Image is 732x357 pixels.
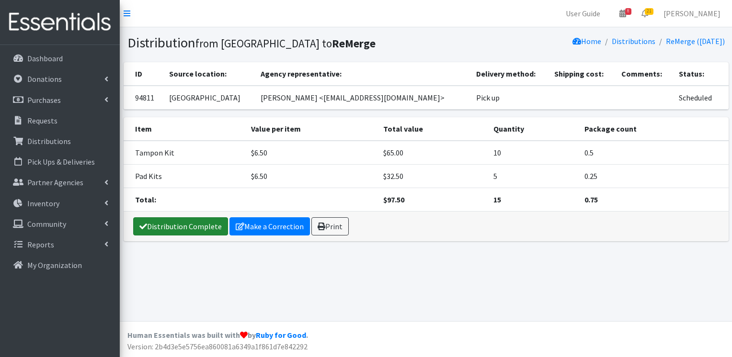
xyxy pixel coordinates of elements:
a: [PERSON_NAME] [656,4,728,23]
td: 0.25 [579,164,729,188]
th: Value per item [245,117,377,141]
a: 21 [634,4,656,23]
p: Donations [27,74,62,84]
a: My Organization [4,256,116,275]
span: 8 [625,8,631,15]
a: Distributions [4,132,116,151]
td: Pad Kits [124,164,245,188]
span: 21 [645,8,653,15]
td: 0.5 [579,141,729,165]
p: Community [27,219,66,229]
a: Print [311,217,349,235]
th: Package count [579,117,729,141]
a: Pick Ups & Deliveries [4,152,116,171]
th: Item [124,117,245,141]
th: Total value [377,117,488,141]
td: Pick up [470,86,549,110]
a: Distribution Complete [133,217,228,235]
p: Distributions [27,136,71,146]
strong: Total: [135,195,156,204]
a: ReMerge ([DATE]) [666,36,725,46]
p: My Organization [27,260,82,270]
td: [PERSON_NAME] <[EMAIL_ADDRESS][DOMAIN_NAME]> [255,86,470,110]
p: Inventory [27,199,59,208]
td: Scheduled [673,86,729,110]
p: Requests [27,116,57,125]
p: Purchases [27,95,61,105]
span: Version: 2b4d3e5e5756ea860081a6349a1f861d7e842292 [127,342,308,351]
h1: Distribution [127,34,423,51]
a: Requests [4,111,116,130]
th: ID [124,62,164,86]
a: Purchases [4,90,116,110]
a: 8 [612,4,634,23]
th: Quantity [488,117,579,141]
a: Dashboard [4,49,116,68]
td: 5 [488,164,579,188]
th: Status: [673,62,729,86]
a: Inventory [4,194,116,213]
a: User Guide [558,4,608,23]
p: Partner Agencies [27,178,83,187]
strong: 15 [493,195,501,204]
td: $6.50 [245,164,377,188]
p: Dashboard [27,54,63,63]
a: Make a Correction [229,217,310,235]
a: Community [4,214,116,234]
td: Tampon Kit [124,141,245,165]
p: Reports [27,240,54,249]
td: $65.00 [377,141,488,165]
td: [GEOGRAPHIC_DATA] [163,86,255,110]
small: from [GEOGRAPHIC_DATA] to [195,36,376,50]
p: Pick Ups & Deliveries [27,157,95,167]
b: ReMerge [332,36,376,50]
strong: $97.50 [383,195,404,204]
strong: Human Essentials was built with by . [127,330,308,340]
td: 94811 [124,86,164,110]
a: Distributions [612,36,655,46]
td: 10 [488,141,579,165]
a: Partner Agencies [4,173,116,192]
th: Source location: [163,62,255,86]
strong: 0.75 [584,195,598,204]
a: Reports [4,235,116,254]
td: $6.50 [245,141,377,165]
a: Home [572,36,601,46]
a: Donations [4,69,116,89]
th: Agency representative: [255,62,470,86]
th: Delivery method: [470,62,549,86]
td: $32.50 [377,164,488,188]
th: Shipping cost: [549,62,616,86]
img: HumanEssentials [4,6,116,38]
a: Ruby for Good [256,330,306,340]
th: Comments: [616,62,673,86]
